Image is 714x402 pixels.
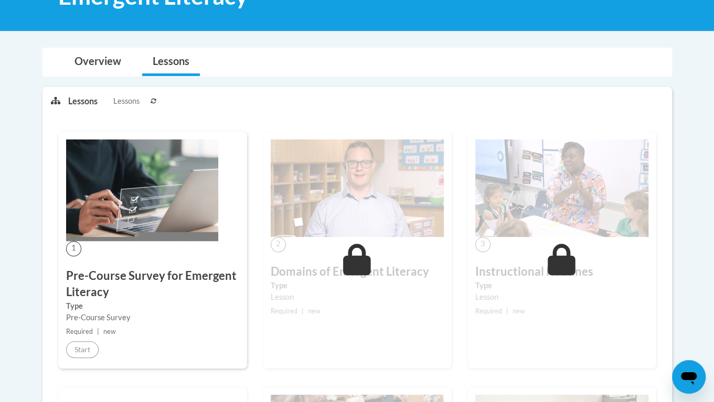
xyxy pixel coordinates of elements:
span: Lessons [113,95,140,107]
img: Course Image [66,139,218,241]
label: Type [66,300,239,312]
span: Required [66,328,93,335]
div: Lesson [475,291,648,303]
img: Course Image [271,139,444,237]
span: | [302,307,304,315]
span: Required [475,307,502,315]
h3: Pre-Course Survey for Emergent Literacy [66,268,239,300]
span: | [506,307,508,315]
span: 1 [66,241,81,256]
span: new [513,307,525,315]
label: Type [475,280,648,291]
h3: Instructional Routines [475,264,648,280]
a: Lessons [142,48,200,76]
p: Lessons [68,95,98,107]
span: Required [271,307,297,315]
a: Overview [64,48,132,76]
iframe: Button to launch messaging window [672,360,706,394]
span: new [308,307,321,315]
div: Pre-Course Survey [66,312,239,323]
span: | [97,328,99,335]
span: new [103,328,116,335]
span: 3 [475,237,491,252]
button: Start [66,341,99,358]
span: 2 [271,237,286,252]
label: Type [271,280,444,291]
div: Lesson [271,291,444,303]
h3: Domains of Emergent Literacy [271,264,444,280]
img: Course Image [475,139,648,237]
